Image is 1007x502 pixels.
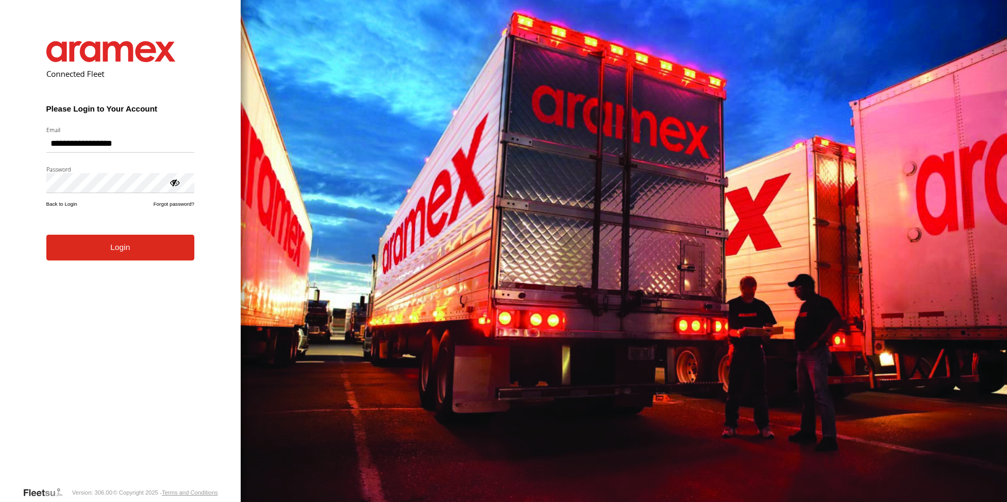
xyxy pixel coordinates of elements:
[46,41,176,62] img: Aramex
[46,165,194,173] label: Password
[113,489,218,496] div: © Copyright 2025 -
[153,201,194,207] a: Forgot password?
[72,489,112,496] div: Version: 306.00
[46,104,194,113] h3: Please Login to Your Account
[46,201,77,207] a: Back to Login
[46,68,194,79] h2: Connected Fleet
[46,126,194,134] label: Email
[162,489,218,496] a: Terms and Conditions
[23,487,71,498] a: Visit our Website
[46,235,194,260] button: Login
